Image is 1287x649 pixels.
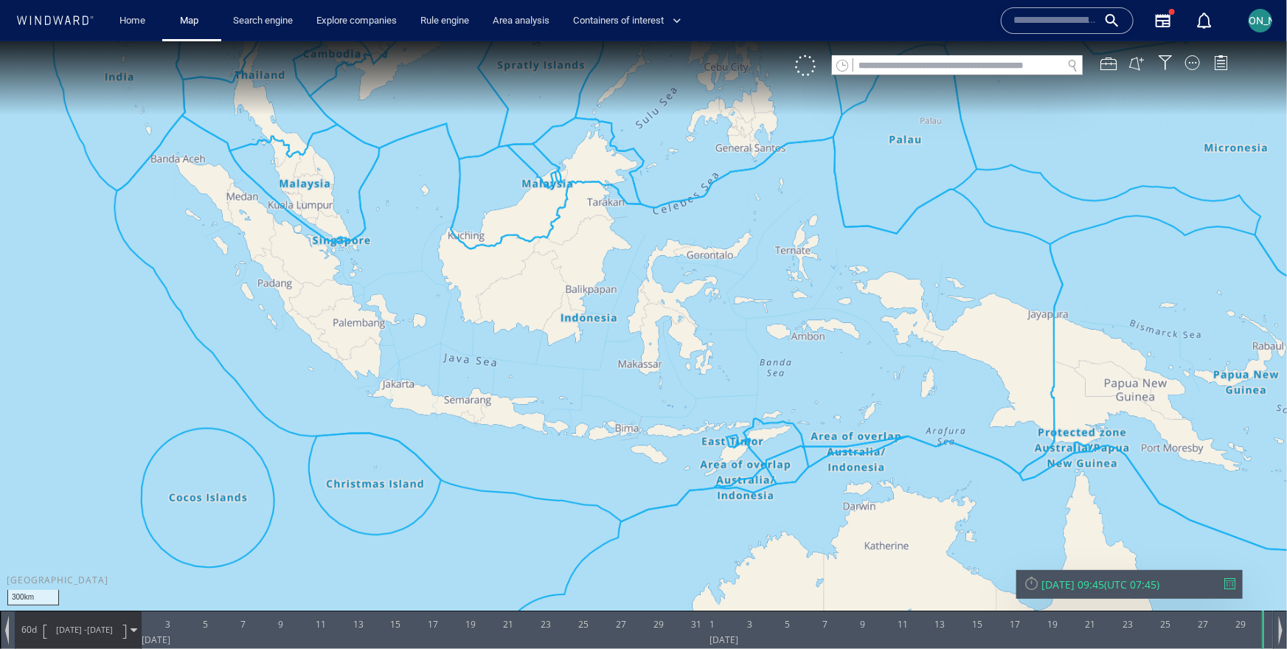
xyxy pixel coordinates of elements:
div: 21 [503,569,513,593]
span: ) [1156,536,1159,550]
div: [DATE] 09:45 [1041,536,1104,550]
a: Search engine [227,8,299,34]
div: 31 [691,569,701,593]
div: 3 [165,569,170,593]
a: Explore companies [311,8,403,34]
div: [DATE] 09:45(UTC 07:45) [1024,536,1235,550]
div: 7 [822,569,828,593]
span: Containers of interest [573,13,681,29]
div: 15 [973,569,983,593]
div: 21 [1085,569,1095,593]
div: 25 [578,569,589,593]
iframe: Chat [1224,583,1276,638]
div: 5 [785,569,790,593]
span: [DATE] - [56,583,87,594]
button: Create an AOI. [1128,14,1145,30]
div: 17 [1010,569,1021,593]
div: Map Display [1185,14,1200,29]
button: Home [109,8,156,34]
div: 15 [391,569,401,593]
div: 13 [353,569,364,593]
div: 11 [898,569,908,593]
a: Rule engine [414,8,475,34]
div: 29 [653,569,664,593]
span: UTC 07:45 [1107,536,1156,550]
div: Legend [1213,14,1228,29]
div: Notification center [1196,12,1213,29]
div: 27 [616,569,626,593]
a: Area analysis [487,8,555,34]
div: Filter [1158,14,1173,29]
div: 300km [7,549,59,564]
span: [DATE] [87,583,113,594]
div: 9 [860,569,865,593]
div: [DATE] [142,592,170,608]
div: 23 [1123,569,1133,593]
div: 13 [935,569,946,593]
div: 3 [747,569,752,593]
div: 19 [465,569,476,593]
div: Map Tools [1100,14,1117,30]
div: 29 [1235,569,1246,593]
div: 11 [316,569,326,593]
a: Home [114,8,152,34]
div: Reset Time [1024,534,1039,549]
span: ( [1104,536,1107,550]
div: 1 [710,569,715,593]
div: 9 [278,569,283,593]
div: 25 [1160,569,1170,593]
div: 17 [428,569,438,593]
span: Path Length [19,582,40,594]
button: Map [168,8,215,34]
div: 27 [1198,569,1208,593]
div: [DATE] [710,592,738,608]
div: 7 [240,569,246,593]
div: 23 [541,569,551,593]
a: Map [174,8,209,34]
div: 5 [203,569,208,593]
div: Time: Tue Sep 30 2025 09:45:22 GMT+0200 (Central European Summer Time) [1262,569,1279,608]
div: 60d[DATE] -[DATE] [15,570,141,607]
div: Click to show unselected vessels [795,14,816,35]
div: 19 [1048,569,1058,593]
button: Containers of interest [567,8,694,34]
div: [GEOGRAPHIC_DATA] [7,532,108,545]
button: [PERSON_NAME] [1246,6,1275,35]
